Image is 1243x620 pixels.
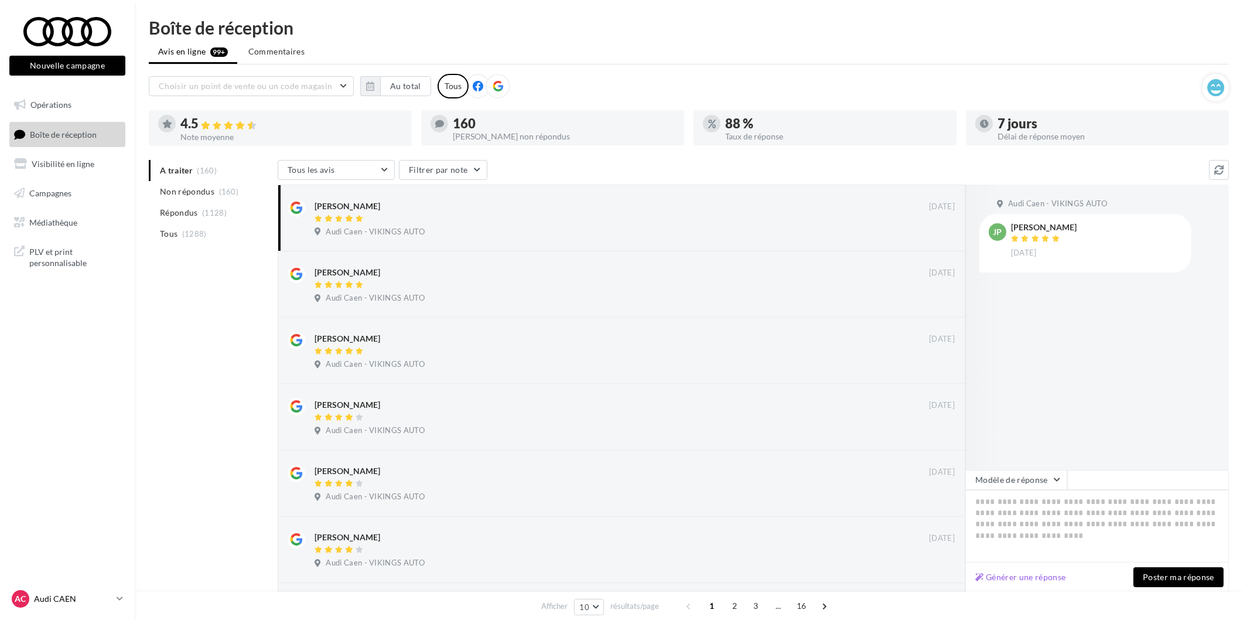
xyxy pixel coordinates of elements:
[326,492,425,502] span: Audi Caen - VIKINGS AUTO
[929,400,955,411] span: [DATE]
[725,117,947,130] div: 88 %
[9,56,125,76] button: Nouvelle campagne
[929,533,955,544] span: [DATE]
[315,333,380,345] div: [PERSON_NAME]
[160,207,198,219] span: Répondus
[7,210,128,235] a: Médiathèque
[160,186,214,197] span: Non répondus
[326,359,425,370] span: Audi Caen - VIKINGS AUTO
[7,152,128,176] a: Visibilité en ligne
[438,74,469,98] div: Tous
[315,399,380,411] div: [PERSON_NAME]
[360,76,431,96] button: Au total
[7,122,128,147] a: Boîte de réception
[326,425,425,436] span: Audi Caen - VIKINGS AUTO
[182,229,207,239] span: (1288)
[1008,199,1107,209] span: Audi Caen - VIKINGS AUTO
[1133,567,1224,587] button: Poster ma réponse
[202,208,227,217] span: (1128)
[7,181,128,206] a: Campagnes
[15,593,26,605] span: AC
[929,202,955,212] span: [DATE]
[769,597,788,615] span: ...
[315,200,380,212] div: [PERSON_NAME]
[453,117,675,130] div: 160
[929,268,955,278] span: [DATE]
[278,160,395,180] button: Tous les avis
[993,226,1002,238] span: JP
[998,117,1220,130] div: 7 jours
[725,132,947,141] div: Taux de réponse
[326,227,425,237] span: Audi Caen - VIKINGS AUTO
[7,93,128,117] a: Opérations
[702,597,721,615] span: 1
[159,81,332,91] span: Choisir un point de vente ou un code magasin
[725,597,744,615] span: 2
[399,160,487,180] button: Filtrer par note
[326,558,425,568] span: Audi Caen - VIKINGS AUTO
[219,187,239,196] span: (160)
[998,132,1220,141] div: Délai de réponse moyen
[326,293,425,304] span: Audi Caen - VIKINGS AUTO
[149,19,1229,36] div: Boîte de réception
[7,239,128,274] a: PLV et print personnalisable
[149,76,354,96] button: Choisir un point de vente ou un code magasin
[288,165,335,175] span: Tous les avis
[29,217,77,227] span: Médiathèque
[34,593,112,605] p: Audi CAEN
[929,334,955,345] span: [DATE]
[30,129,97,139] span: Boîte de réception
[971,570,1071,584] button: Générer une réponse
[453,132,675,141] div: [PERSON_NAME] non répondus
[315,532,380,543] div: [PERSON_NAME]
[579,602,589,612] span: 10
[315,465,380,477] div: [PERSON_NAME]
[541,601,568,612] span: Afficher
[746,597,765,615] span: 3
[29,244,121,269] span: PLV et print personnalisable
[1011,223,1077,231] div: [PERSON_NAME]
[248,46,305,56] span: Commentaires
[380,76,431,96] button: Au total
[9,588,125,610] a: AC Audi CAEN
[29,188,71,198] span: Campagnes
[30,100,71,110] span: Opérations
[180,133,402,141] div: Note moyenne
[929,467,955,478] span: [DATE]
[1011,248,1037,258] span: [DATE]
[32,159,94,169] span: Visibilité en ligne
[180,117,402,131] div: 4.5
[160,228,177,240] span: Tous
[315,267,380,278] div: [PERSON_NAME]
[574,599,604,615] button: 10
[965,470,1067,490] button: Modèle de réponse
[610,601,659,612] span: résultats/page
[792,597,811,615] span: 16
